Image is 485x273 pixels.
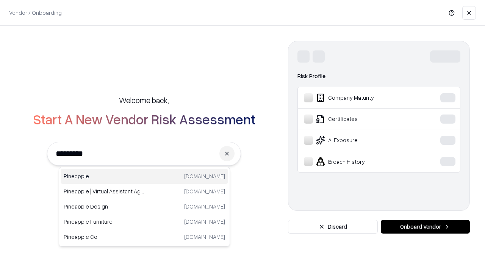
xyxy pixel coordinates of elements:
[184,233,225,241] p: [DOMAIN_NAME]
[381,220,470,234] button: Onboard Vendor
[297,72,460,81] div: Risk Profile
[184,218,225,226] p: [DOMAIN_NAME]
[59,167,230,246] div: Suggestions
[304,157,417,166] div: Breach History
[64,172,144,180] p: Pineapple
[64,218,144,226] p: Pineapple Furniture
[304,115,417,124] div: Certificates
[304,136,417,145] div: AI Exposure
[9,9,62,17] p: Vendor / Onboarding
[184,202,225,210] p: [DOMAIN_NAME]
[184,172,225,180] p: [DOMAIN_NAME]
[64,187,144,195] p: Pineapple | Virtual Assistant Agency
[184,187,225,195] p: [DOMAIN_NAME]
[33,111,255,127] h2: Start A New Vendor Risk Assessment
[119,95,169,105] h5: Welcome back,
[64,233,144,241] p: Pineapple Co
[288,220,378,234] button: Discard
[304,93,417,102] div: Company Maturity
[64,202,144,210] p: Pineapple Design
